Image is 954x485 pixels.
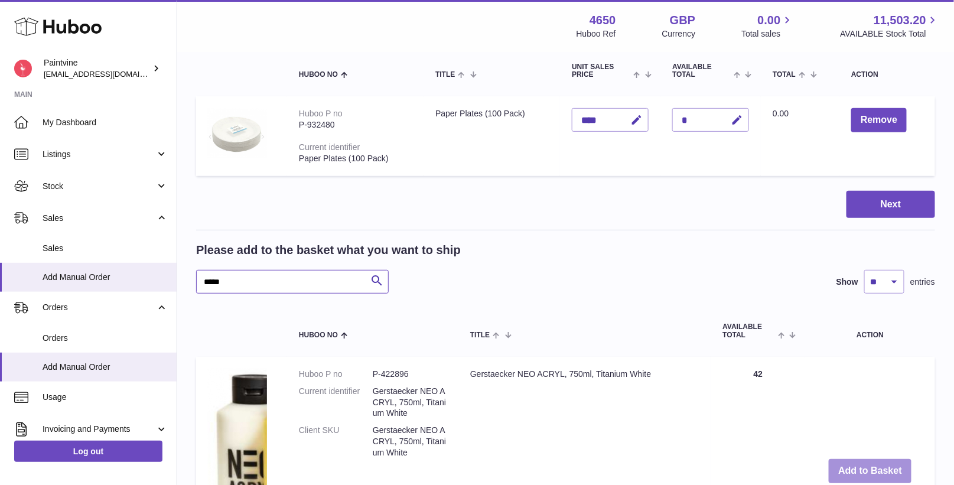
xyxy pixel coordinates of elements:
[43,362,168,373] span: Add Manual Order
[299,71,338,79] span: Huboo no
[43,213,155,224] span: Sales
[208,108,267,158] img: Paper Plates (100 Pack)
[851,108,907,132] button: Remove
[577,28,616,40] div: Huboo Ref
[662,28,696,40] div: Currency
[773,109,789,118] span: 0.00
[299,109,343,118] div: Huboo P no
[299,369,373,380] dt: Huboo P no
[741,12,794,40] a: 0.00 Total sales
[910,276,935,288] span: entries
[805,311,935,350] th: Action
[722,323,775,338] span: AVAILABLE Total
[43,272,168,283] span: Add Manual Order
[840,12,940,40] a: 11,503.20 AVAILABLE Stock Total
[470,331,490,339] span: Title
[43,181,155,192] span: Stock
[373,425,447,458] dd: Gerstaecker NEO ACRYL, 750ml, Titanium White
[670,12,695,28] strong: GBP
[773,71,796,79] span: Total
[43,424,155,435] span: Invoicing and Payments
[836,276,858,288] label: Show
[590,12,616,28] strong: 4650
[373,386,447,419] dd: Gerstaecker NEO ACRYL, 750ml, Titanium White
[758,12,781,28] span: 0.00
[829,459,911,483] button: Add to Basket
[299,331,338,339] span: Huboo no
[196,242,461,258] h2: Please add to the basket what you want to ship
[851,71,923,79] div: Action
[840,28,940,40] span: AVAILABLE Stock Total
[424,96,560,175] td: Paper Plates (100 Pack)
[43,392,168,403] span: Usage
[43,117,168,128] span: My Dashboard
[741,28,794,40] span: Total sales
[44,69,174,79] span: [EMAIL_ADDRESS][DOMAIN_NAME]
[672,63,731,79] span: AVAILABLE Total
[44,57,150,80] div: Paintvine
[874,12,926,28] span: 11,503.20
[846,191,935,219] button: Next
[572,63,630,79] span: Unit Sales Price
[435,71,455,79] span: Title
[14,441,162,462] a: Log out
[43,243,168,254] span: Sales
[14,60,32,77] img: euan@paintvine.co.uk
[43,149,155,160] span: Listings
[299,119,412,131] div: P-932480
[373,369,447,380] dd: P-422896
[43,333,168,344] span: Orders
[299,153,412,164] div: Paper Plates (100 Pack)
[299,386,373,419] dt: Current identifier
[299,142,360,152] div: Current identifier
[43,302,155,313] span: Orders
[299,425,373,458] dt: Client SKU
